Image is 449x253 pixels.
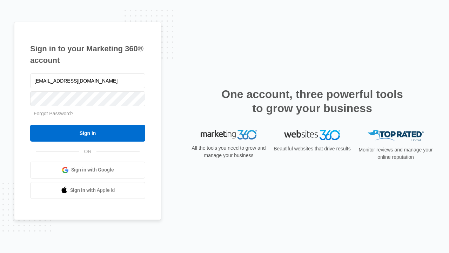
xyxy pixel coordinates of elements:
[356,146,435,161] p: Monitor reviews and manage your online reputation
[368,130,424,142] img: Top Rated Local
[284,130,340,140] img: Websites 360
[79,148,96,155] span: OR
[71,166,114,174] span: Sign in with Google
[189,144,268,159] p: All the tools you need to grow and manage your business
[273,145,351,153] p: Beautiful websites that drive results
[30,182,145,199] a: Sign in with Apple Id
[34,111,74,116] a: Forgot Password?
[219,87,405,115] h2: One account, three powerful tools to grow your business
[30,73,145,88] input: Email
[30,125,145,142] input: Sign In
[201,130,257,140] img: Marketing 360
[70,187,115,194] span: Sign in with Apple Id
[30,162,145,179] a: Sign in with Google
[30,43,145,66] h1: Sign in to your Marketing 360® account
